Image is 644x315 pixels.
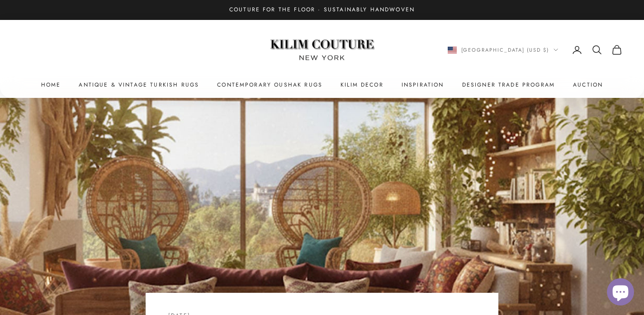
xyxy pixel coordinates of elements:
[448,46,559,54] button: Change country or currency
[341,80,384,89] summary: Kilim Decor
[573,80,603,89] a: Auction
[604,278,637,308] inbox-online-store-chat: Shopify online store chat
[22,80,622,89] nav: Primary navigation
[79,80,199,89] a: Antique & Vintage Turkish Rugs
[462,80,555,89] a: Designer Trade Program
[448,44,623,55] nav: Secondary navigation
[461,46,549,54] span: [GEOGRAPHIC_DATA] (USD $)
[229,5,415,15] p: Couture for the Floor · Sustainably Handwoven
[217,80,322,89] a: Contemporary Oushak Rugs
[402,80,444,89] a: Inspiration
[41,80,61,89] a: Home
